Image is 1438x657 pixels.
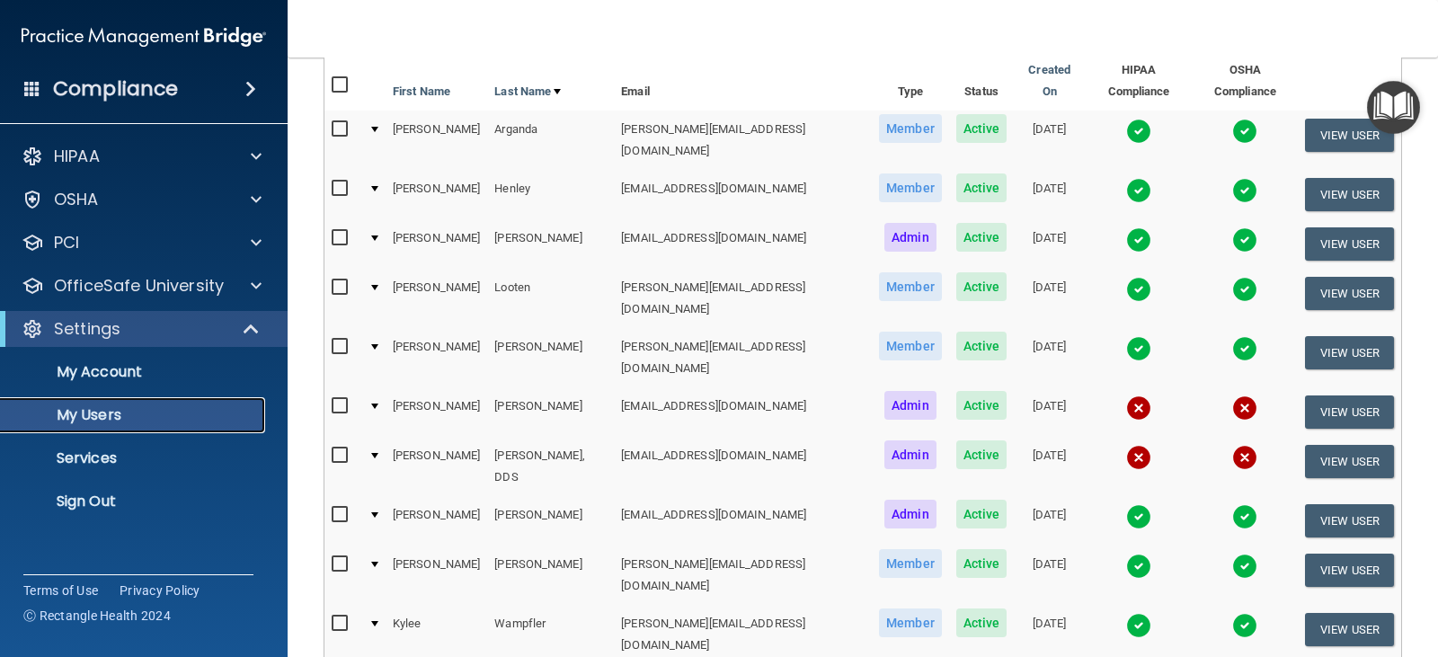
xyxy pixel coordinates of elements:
[956,272,1007,301] span: Active
[12,363,257,381] p: My Account
[879,608,942,637] span: Member
[494,81,561,102] a: Last Name
[12,406,257,424] p: My Users
[393,81,450,102] a: First Name
[1232,554,1257,579] img: tick.e7d51cea.svg
[1232,178,1257,203] img: tick.e7d51cea.svg
[1232,277,1257,302] img: tick.e7d51cea.svg
[487,328,614,387] td: [PERSON_NAME]
[22,189,262,210] a: OSHA
[1126,119,1151,144] img: tick.e7d51cea.svg
[1305,504,1394,537] button: View User
[1014,546,1085,605] td: [DATE]
[884,440,936,469] span: Admin
[23,607,171,625] span: Ⓒ Rectangle Health 2024
[879,173,942,202] span: Member
[956,500,1007,528] span: Active
[54,232,79,253] p: PCI
[487,437,614,496] td: [PERSON_NAME], DDS
[120,582,200,599] a: Privacy Policy
[12,493,257,511] p: Sign Out
[1232,395,1257,421] img: cross.ca9f0e7f.svg
[614,219,872,269] td: [EMAIL_ADDRESS][DOMAIN_NAME]
[386,328,487,387] td: [PERSON_NAME]
[1126,227,1151,253] img: tick.e7d51cea.svg
[386,111,487,170] td: [PERSON_NAME]
[487,269,614,328] td: Looten
[487,387,614,437] td: [PERSON_NAME]
[956,173,1007,202] span: Active
[487,496,614,546] td: [PERSON_NAME]
[1232,227,1257,253] img: tick.e7d51cea.svg
[386,437,487,496] td: [PERSON_NAME]
[386,170,487,219] td: [PERSON_NAME]
[1305,613,1394,646] button: View User
[956,608,1007,637] span: Active
[614,328,872,387] td: [PERSON_NAME][EMAIL_ADDRESS][DOMAIN_NAME]
[614,269,872,328] td: [PERSON_NAME][EMAIL_ADDRESS][DOMAIN_NAME]
[487,170,614,219] td: Henley
[1232,119,1257,144] img: tick.e7d51cea.svg
[614,437,872,496] td: [EMAIL_ADDRESS][DOMAIN_NAME]
[1126,445,1151,470] img: cross.ca9f0e7f.svg
[1126,178,1151,203] img: tick.e7d51cea.svg
[1014,219,1085,269] td: [DATE]
[879,332,942,360] span: Member
[1232,336,1257,361] img: tick.e7d51cea.svg
[12,449,257,467] p: Services
[1126,277,1151,302] img: tick.e7d51cea.svg
[1305,227,1394,261] button: View User
[614,52,872,111] th: Email
[956,332,1007,360] span: Active
[1367,81,1420,134] button: Open Resource Center
[1014,387,1085,437] td: [DATE]
[487,219,614,269] td: [PERSON_NAME]
[879,549,942,578] span: Member
[1305,119,1394,152] button: View User
[54,146,100,167] p: HIPAA
[1014,269,1085,328] td: [DATE]
[879,272,942,301] span: Member
[1014,111,1085,170] td: [DATE]
[1014,328,1085,387] td: [DATE]
[386,387,487,437] td: [PERSON_NAME]
[1305,395,1394,429] button: View User
[54,189,99,210] p: OSHA
[23,582,98,599] a: Terms of Use
[22,232,262,253] a: PCI
[22,318,261,340] a: Settings
[1232,613,1257,638] img: tick.e7d51cea.svg
[884,391,936,420] span: Admin
[1085,52,1193,111] th: HIPAA Compliance
[1126,613,1151,638] img: tick.e7d51cea.svg
[614,496,872,546] td: [EMAIL_ADDRESS][DOMAIN_NAME]
[1193,52,1298,111] th: OSHA Compliance
[949,52,1015,111] th: Status
[614,387,872,437] td: [EMAIL_ADDRESS][DOMAIN_NAME]
[487,546,614,605] td: [PERSON_NAME]
[22,146,262,167] a: HIPAA
[54,318,120,340] p: Settings
[54,275,224,297] p: OfficeSafe University
[1305,277,1394,310] button: View User
[1305,445,1394,478] button: View User
[1014,437,1085,496] td: [DATE]
[956,114,1007,143] span: Active
[1014,496,1085,546] td: [DATE]
[386,496,487,546] td: [PERSON_NAME]
[956,440,1007,469] span: Active
[1126,554,1151,579] img: tick.e7d51cea.svg
[22,19,266,55] img: PMB logo
[386,546,487,605] td: [PERSON_NAME]
[1305,336,1394,369] button: View User
[1126,336,1151,361] img: tick.e7d51cea.svg
[614,170,872,219] td: [EMAIL_ADDRESS][DOMAIN_NAME]
[487,111,614,170] td: Arganda
[53,76,178,102] h4: Compliance
[1021,59,1078,102] a: Created On
[1014,170,1085,219] td: [DATE]
[22,275,262,297] a: OfficeSafe University
[614,111,872,170] td: [PERSON_NAME][EMAIL_ADDRESS][DOMAIN_NAME]
[386,269,487,328] td: [PERSON_NAME]
[956,549,1007,578] span: Active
